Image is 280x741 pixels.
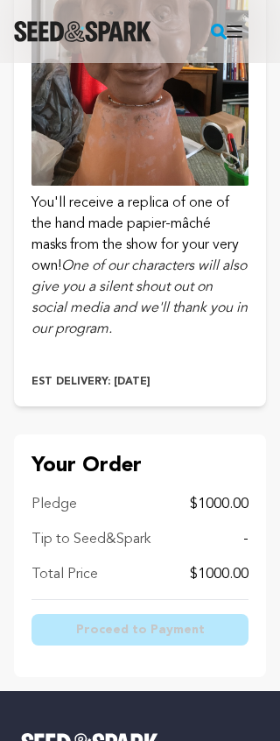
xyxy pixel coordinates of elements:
[31,614,248,646] button: Proceed to Payment
[243,529,248,550] p: -
[14,21,151,42] img: Seed&Spark Logo Dark Mode
[76,621,205,639] span: Proceed to Payment
[31,259,248,336] em: One of our characters will also give you a silent shout out on social media and we'll thank you i...
[31,452,248,480] p: Your Order
[190,494,248,515] p: $1000.00
[190,564,248,585] p: $1000.00
[31,375,248,389] p: Est Delivery: [DATE]
[14,21,151,42] a: Seed&Spark Homepage
[31,193,248,340] p: You'll receive a replica of one of the hand made papier-mâché masks from the show for your very own!
[31,529,150,550] p: Tip to Seed&Spark
[31,494,77,515] p: Pledge
[31,564,98,585] p: Total Price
